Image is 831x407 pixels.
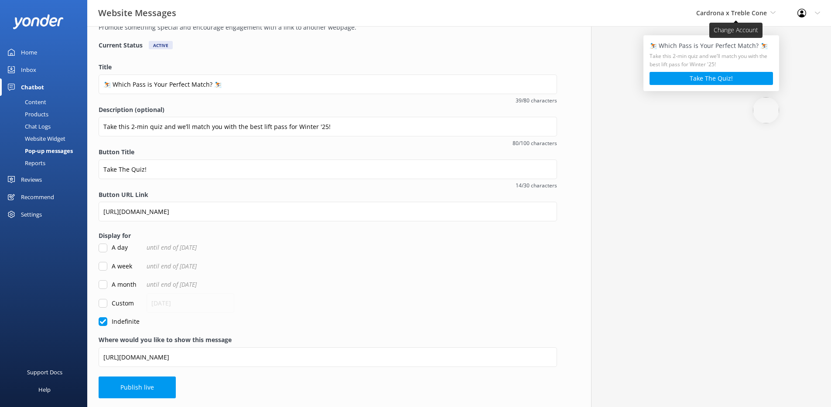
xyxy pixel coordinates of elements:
[21,78,44,96] div: Chatbot
[147,243,197,252] span: until end of [DATE]
[99,62,557,72] label: Title
[99,190,557,200] label: Button URL Link
[696,9,767,17] span: Cardrona x Treble Cone
[99,317,140,326] label: Indefinite
[99,202,557,221] input: Button URL
[5,145,73,157] div: Pop-up messages
[21,206,42,223] div: Settings
[5,96,87,108] a: Content
[650,52,773,68] h5: Take this 2-min quiz and we’ll match you with the best lift pass for Winter '25!
[21,171,42,188] div: Reviews
[650,72,773,85] button: Take The Quiz!
[5,132,65,145] div: Website Widget
[99,41,143,49] h4: Current Status
[99,139,557,147] span: 80/100 characters
[21,44,37,61] div: Home
[99,147,557,157] label: Button Title
[99,347,557,367] input: https://www.example.com/page
[99,298,134,308] label: Custom
[13,14,63,29] img: yonder-white-logo.png
[99,105,557,115] label: Description (optional)
[5,108,48,120] div: Products
[99,159,557,179] input: Button Title
[5,120,51,132] div: Chat Logs
[21,188,54,206] div: Recommend
[99,280,137,289] label: A month
[147,280,197,289] span: until end of [DATE]
[99,243,128,252] label: A day
[149,41,173,49] div: Active
[99,231,557,241] label: Display for
[99,181,557,190] span: 14/30 characters
[99,335,557,345] label: Where would you like to show this message
[98,6,176,20] h3: Website Messages
[5,132,87,145] a: Website Widget
[5,145,87,157] a: Pop-up messages
[5,157,45,169] div: Reports
[99,376,176,398] button: Publish live
[147,293,234,313] input: dd/mm/yyyy
[38,381,51,398] div: Help
[99,261,132,271] label: A week
[147,261,197,271] span: until end of [DATE]
[5,157,87,169] a: Reports
[99,117,557,136] input: Description
[650,41,773,50] h5: ⛷️ Which Pass is Your Perfect Match? ⛷️
[99,96,557,105] span: 39/80 characters
[21,61,36,78] div: Inbox
[99,75,557,94] input: Title
[27,363,62,381] div: Support Docs
[5,120,87,132] a: Chat Logs
[99,23,553,32] p: Promote something special and encourage engagement with a link to another webpage.
[5,96,46,108] div: Content
[5,108,87,120] a: Products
